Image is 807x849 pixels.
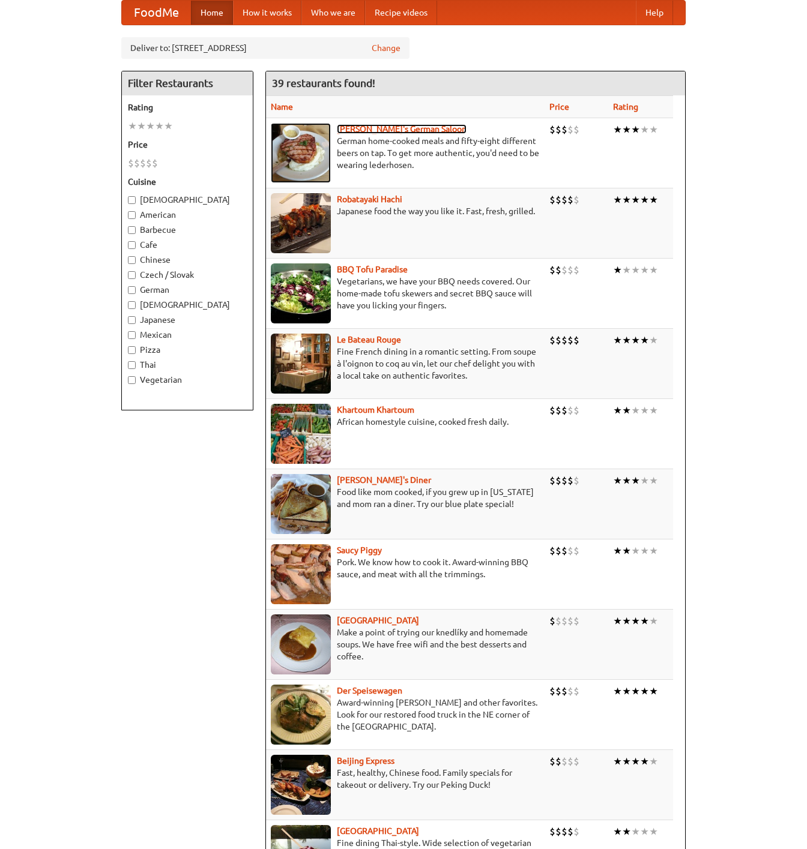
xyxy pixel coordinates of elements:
a: How it works [233,1,301,25]
a: Recipe videos [365,1,437,25]
li: $ [561,404,567,417]
li: $ [146,157,152,170]
li: $ [573,614,579,628]
b: [GEOGRAPHIC_DATA] [337,826,419,836]
a: Saucy Piggy [337,545,382,555]
li: ★ [649,193,658,206]
li: $ [561,685,567,698]
label: Japanese [128,314,247,326]
a: Home [191,1,233,25]
li: $ [561,544,567,557]
label: American [128,209,247,221]
li: $ [549,263,555,277]
li: ★ [146,119,155,133]
li: ★ [622,334,631,347]
li: ★ [640,825,649,838]
li: $ [567,544,573,557]
li: ★ [613,544,622,557]
li: ★ [649,755,658,768]
p: African homestyle cuisine, cooked fresh daily. [271,416,540,428]
li: $ [549,685,555,698]
a: Beijing Express [337,756,394,766]
li: ★ [622,544,631,557]
li: $ [573,685,579,698]
img: robatayaki.jpg [271,193,331,253]
li: $ [567,755,573,768]
li: $ [567,404,573,417]
li: ★ [640,614,649,628]
li: $ [561,334,567,347]
li: ★ [613,825,622,838]
li: ★ [640,193,649,206]
a: Help [636,1,673,25]
li: $ [152,157,158,170]
li: ★ [164,119,173,133]
img: saucy.jpg [271,544,331,604]
li: $ [561,755,567,768]
li: $ [555,193,561,206]
li: ★ [622,685,631,698]
h5: Rating [128,101,247,113]
img: esthers.jpg [271,123,331,183]
li: $ [567,334,573,347]
li: $ [573,263,579,277]
input: Vegetarian [128,376,136,384]
li: ★ [649,474,658,487]
li: ★ [649,263,658,277]
p: Make a point of trying our knedlíky and homemade soups. We have free wifi and the best desserts a... [271,626,540,662]
li: ★ [649,614,658,628]
a: FoodMe [122,1,191,25]
li: ★ [631,685,640,698]
li: ★ [622,614,631,628]
div: Deliver to: [STREET_ADDRESS] [121,37,410,59]
input: German [128,286,136,294]
b: Khartoum Khartoum [337,405,414,415]
li: $ [555,614,561,628]
p: Vegetarians, we have your BBQ needs covered. Our home-made tofu skewers and secret BBQ sauce will... [271,275,540,311]
li: $ [549,755,555,768]
li: ★ [155,119,164,133]
li: $ [134,157,140,170]
b: BBQ Tofu Paradise [337,265,408,274]
li: $ [555,263,561,277]
li: $ [567,263,573,277]
li: $ [549,404,555,417]
p: Award-winning [PERSON_NAME] and other favorites. Look for our restored food truck in the NE corne... [271,697,540,733]
li: ★ [137,119,146,133]
li: $ [567,825,573,838]
input: [DEMOGRAPHIC_DATA] [128,196,136,204]
li: $ [561,474,567,487]
input: Thai [128,361,136,369]
li: $ [555,544,561,557]
img: sallys.jpg [271,474,331,534]
li: $ [140,157,146,170]
input: Mexican [128,331,136,339]
label: Chinese [128,254,247,266]
label: Thai [128,359,247,371]
p: Fast, healthy, Chinese food. Family specials for takeout or delivery. Try our Peking Duck! [271,767,540,791]
a: Der Speisewagen [337,686,402,695]
li: ★ [622,404,631,417]
img: beijing.jpg [271,755,331,815]
input: Cafe [128,241,136,249]
li: ★ [631,404,640,417]
label: Vegetarian [128,374,247,386]
li: $ [555,123,561,136]
a: Name [271,102,293,112]
img: khartoum.jpg [271,404,331,464]
li: ★ [649,334,658,347]
li: $ [573,334,579,347]
li: ★ [640,685,649,698]
li: ★ [631,123,640,136]
li: $ [555,825,561,838]
li: $ [573,755,579,768]
li: $ [555,755,561,768]
li: $ [555,404,561,417]
li: $ [549,123,555,136]
li: ★ [613,474,622,487]
li: $ [555,474,561,487]
li: $ [567,614,573,628]
li: $ [549,544,555,557]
